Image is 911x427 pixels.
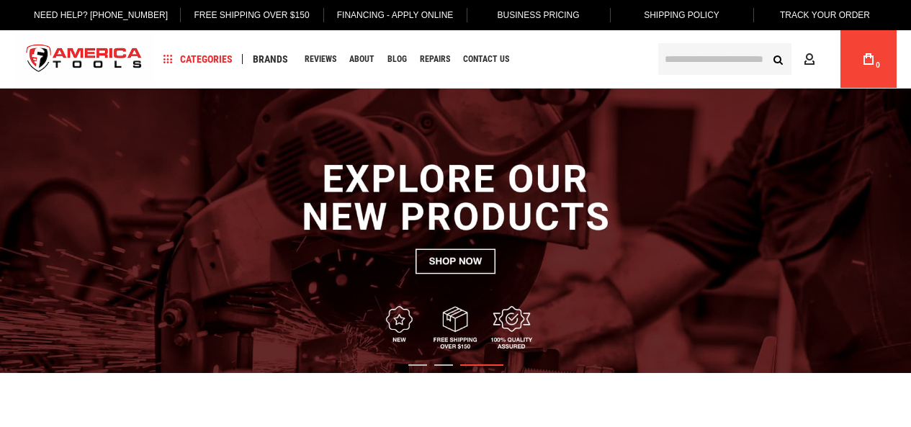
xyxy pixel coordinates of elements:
[14,32,154,86] img: America Tools
[14,32,154,86] a: store logo
[253,54,288,64] span: Brands
[855,30,882,88] a: 0
[343,50,381,69] a: About
[764,45,791,73] button: Search
[163,54,233,64] span: Categories
[457,50,516,69] a: Contact Us
[298,50,343,69] a: Reviews
[305,55,336,63] span: Reviews
[349,55,374,63] span: About
[157,50,239,69] a: Categories
[381,50,413,69] a: Blog
[463,55,509,63] span: Contact Us
[387,55,407,63] span: Blog
[876,61,880,69] span: 0
[644,10,719,20] span: Shipping Policy
[246,50,295,69] a: Brands
[413,50,457,69] a: Repairs
[420,55,450,63] span: Repairs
